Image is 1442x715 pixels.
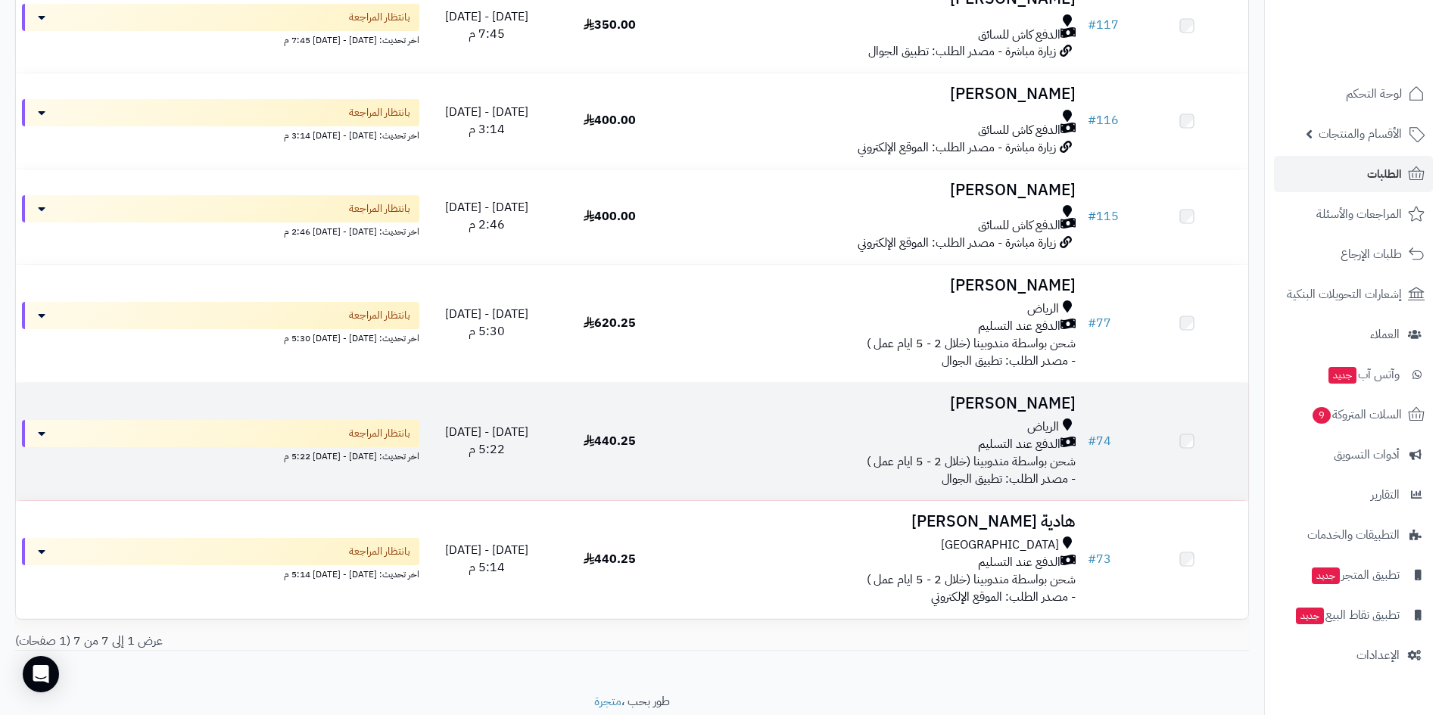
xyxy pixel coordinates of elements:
[1327,364,1400,385] span: وآتس آب
[671,383,1082,500] td: - مصدر الطلب: تطبيق الجوال
[584,111,636,129] span: 400.00
[1371,484,1400,505] span: التقارير
[1313,407,1331,424] span: 9
[677,513,1076,530] h3: هادية [PERSON_NAME]
[1346,83,1402,104] span: لوحة التحكم
[1027,418,1059,436] span: الرياض
[4,633,632,650] div: عرض 1 إلى 7 من 7 (1 صفحات)
[1287,284,1402,305] span: إشعارات التحويلات البنكية
[584,16,636,34] span: 350.00
[677,182,1076,199] h3: [PERSON_NAME]
[445,541,528,577] span: [DATE] - [DATE] 5:14 م
[1274,276,1433,312] a: إشعارات التحويلات البنكية
[677,85,1076,103] h3: [PERSON_NAME]
[1088,314,1111,332] a: #77
[1274,637,1433,673] a: الإعدادات
[1088,550,1096,568] span: #
[445,305,528,340] span: [DATE] - [DATE] 5:30 م
[1274,156,1433,192] a: الطلبات
[1319,123,1402,145] span: الأقسام والمنتجات
[349,10,410,25] span: بانتظار المراجعة
[1307,524,1400,546] span: التطبيقات والخدمات
[445,198,528,234] span: [DATE] - [DATE] 2:46 م
[22,447,419,463] div: اخر تحديث: [DATE] - [DATE] 5:22 م
[584,207,636,225] span: 400.00
[22,222,419,238] div: اخر تحديث: [DATE] - [DATE] 2:46 م
[594,692,621,710] a: متجرة
[1274,236,1433,272] a: طلبات الإرجاع
[349,201,410,216] span: بانتظار المراجعة
[22,329,419,345] div: اخر تحديث: [DATE] - [DATE] 5:30 م
[1274,356,1433,393] a: وآتس آبجديد
[1311,404,1402,425] span: السلات المتروكة
[1274,196,1433,232] a: المراجعات والأسئلة
[1274,76,1433,112] a: لوحة التحكم
[23,656,59,692] div: Open Intercom Messenger
[858,234,1056,252] span: زيارة مباشرة - مصدر الطلب: الموقع الإلكتروني
[867,452,1076,471] span: شحن بواسطة مندوبينا (خلال 2 - 5 ايام عمل )
[1341,244,1402,265] span: طلبات الإرجاع
[584,314,636,332] span: 620.25
[858,138,1056,157] span: زيارة مباشرة - مصدر الطلب: الموقع الإلكتروني
[1088,314,1096,332] span: #
[1274,316,1433,353] a: العملاء
[1310,564,1400,586] span: تطبيق المتجر
[584,550,636,568] span: 440.25
[1274,477,1433,513] a: التقارير
[1367,163,1402,185] span: الطلبات
[349,544,410,559] span: بانتظار المراجعة
[1088,111,1119,129] a: #116
[1027,300,1059,318] span: الرياض
[1274,557,1433,593] a: تطبيق المتجرجديد
[1274,437,1433,473] a: أدوات التسويق
[941,536,1059,554] span: [GEOGRAPHIC_DATA]
[1334,444,1400,465] span: أدوات التسويق
[22,565,419,581] div: اخر تحديث: [DATE] - [DATE] 5:14 م
[1274,396,1433,433] a: السلات المتروكة9
[978,436,1060,453] span: الدفع عند التسليم
[1088,432,1111,450] a: #74
[978,217,1060,235] span: الدفع كاش للسائق
[349,426,410,441] span: بانتظار المراجعة
[1356,645,1400,666] span: الإعدادات
[1274,597,1433,633] a: تطبيق نقاط البيعجديد
[1274,517,1433,553] a: التطبيقات والخدمات
[1088,207,1119,225] a: #115
[978,122,1060,139] span: الدفع كاش للسائق
[868,42,1056,61] span: زيارة مباشرة - مصدر الطلب: تطبيق الجوال
[867,334,1076,353] span: شحن بواسطة مندوبينا (خلال 2 - 5 ايام عمل )
[349,308,410,323] span: بانتظار المراجعة
[445,103,528,138] span: [DATE] - [DATE] 3:14 م
[1328,367,1356,384] span: جديد
[671,265,1082,382] td: - مصدر الطلب: تطبيق الجوال
[1088,432,1096,450] span: #
[1370,324,1400,345] span: العملاء
[349,105,410,120] span: بانتظار المراجعة
[677,277,1076,294] h3: [PERSON_NAME]
[1088,16,1096,34] span: #
[22,31,419,47] div: اخر تحديث: [DATE] - [DATE] 7:45 م
[1294,605,1400,626] span: تطبيق نقاط البيع
[671,501,1082,618] td: - مصدر الطلب: الموقع الإلكتروني
[1088,207,1096,225] span: #
[1339,41,1428,73] img: logo-2.png
[22,126,419,142] div: اخر تحديث: [DATE] - [DATE] 3:14 م
[445,423,528,459] span: [DATE] - [DATE] 5:22 م
[1296,608,1324,624] span: جديد
[1088,16,1119,34] a: #117
[867,570,1076,589] span: شحن بواسطة مندوبينا (خلال 2 - 5 ايام عمل )
[1316,204,1402,225] span: المراجعات والأسئلة
[1312,567,1340,584] span: جديد
[978,318,1060,335] span: الدفع عند التسليم
[584,432,636,450] span: 440.25
[677,395,1076,412] h3: [PERSON_NAME]
[1088,550,1111,568] a: #73
[978,554,1060,571] span: الدفع عند التسليم
[978,26,1060,44] span: الدفع كاش للسائق
[445,8,528,43] span: [DATE] - [DATE] 7:45 م
[1088,111,1096,129] span: #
